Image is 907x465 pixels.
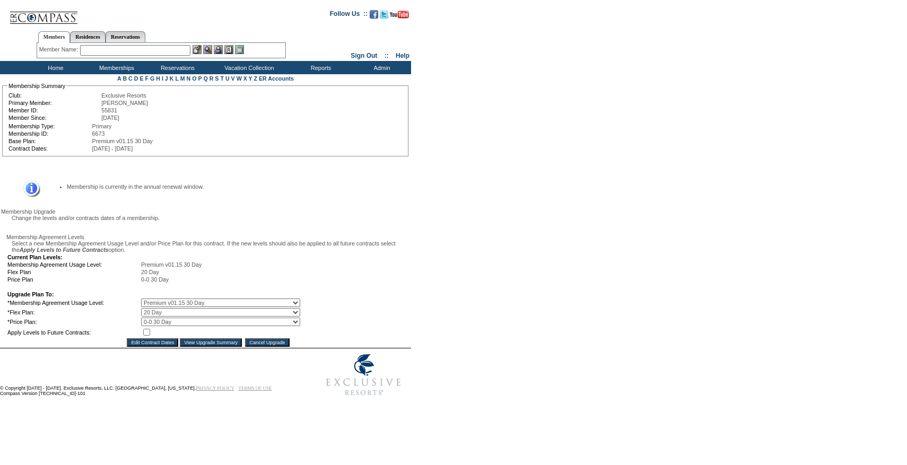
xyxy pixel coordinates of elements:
[141,276,169,283] span: 0-0 30 Day
[235,45,244,54] img: b_calculator.gif
[225,75,230,82] a: U
[106,31,145,42] a: Reservations
[249,75,252,82] a: Y
[390,11,409,19] img: Subscribe to our YouTube Channel
[128,75,133,82] a: C
[39,45,80,54] div: Member Name:
[92,145,133,152] span: [DATE] - [DATE]
[7,261,140,268] td: Membership Agreement Usage Level:
[198,75,202,82] a: P
[370,10,378,19] img: Become our fan on Facebook
[134,75,138,82] a: D
[85,61,146,74] td: Memberships
[123,75,127,82] a: B
[180,75,185,82] a: M
[101,92,146,99] span: Exclusive Resorts
[214,45,223,54] img: Impersonate
[7,327,140,337] td: Apply Levels to Future Contracts:
[203,45,212,54] img: View
[92,130,105,137] span: 6673
[145,75,149,82] a: F
[141,269,159,275] span: 20 Day
[8,138,91,144] td: Base Plan:
[8,123,91,129] td: Membership Type:
[351,52,377,59] a: Sign Out
[316,348,411,401] img: Exclusive Resorts
[196,385,234,391] a: PRIVACY POLICY
[385,52,389,59] span: ::
[7,254,300,260] td: Current Plan Levels:
[187,75,191,82] a: N
[6,240,410,253] div: Select a new Membership Agreement Usage Level and/or Price Plan for this contract. If the new lev...
[220,75,224,82] a: T
[101,115,119,121] span: [DATE]
[101,100,148,106] span: [PERSON_NAME]
[245,338,289,347] input: Cancel Upgrade
[7,269,140,275] td: Flex Plan
[243,75,247,82] a: X
[7,308,140,317] td: *Flex Plan:
[127,338,178,347] input: Edit Contract Dates
[7,318,140,326] td: *Price Plan:
[101,107,117,113] span: 55831
[7,291,300,297] td: Upgrade Plan To:
[92,138,153,144] span: Premium v01.15 30 Day
[156,75,160,82] a: H
[38,31,71,43] a: Members
[330,9,368,22] td: Follow Us ::
[7,276,140,283] td: Price Plan
[239,385,272,391] a: TERMS OF USE
[370,13,378,20] a: Become our fan on Facebook
[92,123,112,129] span: Primary
[146,61,207,74] td: Reservations
[8,115,100,121] td: Member Since:
[70,31,106,42] a: Residences
[180,338,242,347] input: View Upgrade Summary
[175,75,178,82] a: L
[380,13,388,20] a: Follow us on Twitter
[20,247,109,253] i: Apply Levels to Future Contracts
[8,145,91,152] td: Contract Dates:
[8,107,100,113] td: Member ID:
[170,75,174,82] a: K
[193,45,202,54] img: b_edit.gif
[8,130,91,137] td: Membership ID:
[6,234,410,240] div: Membership Agreement Levels
[289,61,350,74] td: Reports
[7,83,66,89] legend: Membership Summary
[192,75,196,82] a: O
[7,299,140,307] td: *Membership Agreement Usage Level:
[203,75,207,82] a: Q
[117,75,121,82] a: A
[210,75,214,82] a: R
[8,100,100,106] td: Primary Member:
[6,215,410,221] div: Change the levels and/or contracts dates of a membership.
[24,61,85,74] td: Home
[139,75,143,82] a: E
[1,208,410,215] div: Membership Upgrade
[162,75,163,82] a: I
[16,180,40,198] img: Information Message
[390,13,409,20] a: Subscribe to our YouTube Channel
[350,61,411,74] td: Admin
[215,75,219,82] a: S
[380,10,388,19] img: Follow us on Twitter
[150,75,154,82] a: G
[165,75,168,82] a: J
[224,45,233,54] img: Reservations
[141,261,202,268] span: Premium v01.15 30 Day
[231,75,235,82] a: V
[396,52,409,59] a: Help
[259,75,294,82] a: ER Accounts
[237,75,242,82] a: W
[254,75,257,82] a: Z
[8,92,100,99] td: Club:
[67,183,393,190] li: Membership is currently in the annual renewal window.
[9,3,78,24] img: Compass Home
[207,61,289,74] td: Vacation Collection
